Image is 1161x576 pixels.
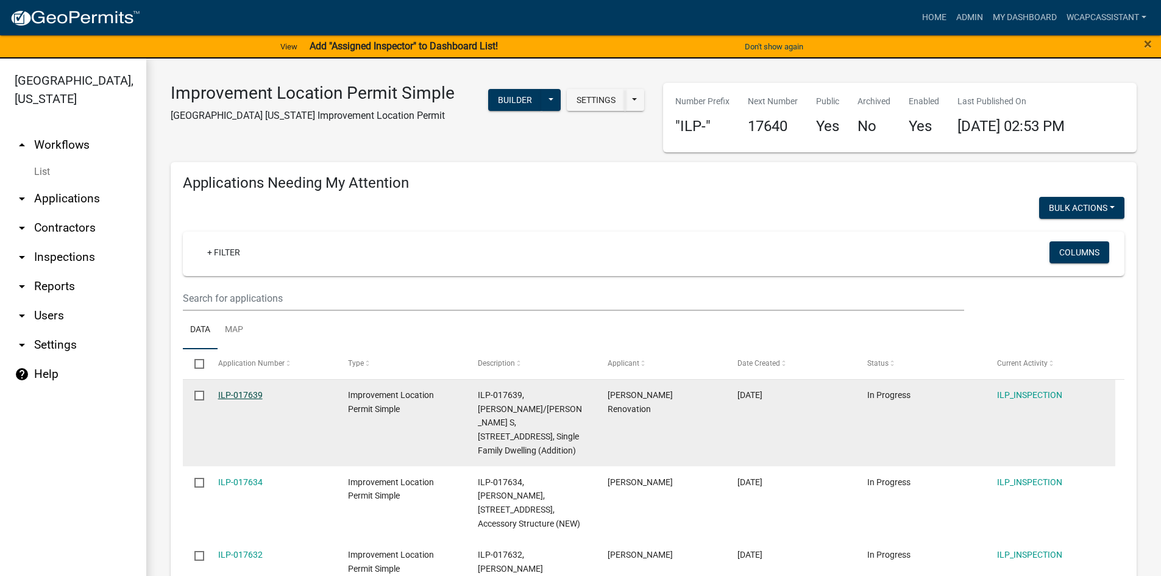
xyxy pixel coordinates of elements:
i: help [15,367,29,382]
span: Current Activity [997,359,1048,368]
datatable-header-cell: Applicant [596,349,726,379]
span: James Worth [608,477,673,487]
h4: 17640 [748,118,798,135]
i: arrow_drop_down [15,221,29,235]
a: ILP-017639 [218,390,263,400]
span: [DATE] 02:53 PM [957,118,1065,135]
button: Don't show again [740,37,808,57]
a: ILP_INSPECTION [997,390,1062,400]
p: Archived [857,95,890,108]
i: arrow_drop_down [15,338,29,352]
span: Improvement Location Permit Simple [348,550,434,574]
span: 08/12/2025 [737,477,762,487]
a: View [275,37,302,57]
h3: Improvement Location Permit Simple [171,83,455,104]
a: + Filter [197,241,250,263]
a: ILP-017634 [218,477,263,487]
h4: Yes [909,118,939,135]
p: Last Published On [957,95,1065,108]
h4: "ILP-" [675,118,730,135]
datatable-header-cell: Select [183,349,206,379]
button: Close [1144,37,1152,51]
i: arrow_drop_down [15,308,29,323]
a: ILP-017632 [218,550,263,560]
datatable-header-cell: Description [466,349,596,379]
a: Home [917,6,951,29]
button: Builder [488,89,542,111]
input: Search for applications [183,286,964,311]
datatable-header-cell: Date Created [726,349,856,379]
p: Number Prefix [675,95,730,108]
span: 08/12/2025 [737,550,762,560]
h4: Applications Needing My Attention [183,174,1124,192]
span: Applicant [608,359,639,368]
datatable-header-cell: Current Activity [985,349,1115,379]
p: Next Number [748,95,798,108]
a: ILP_INSPECTION [997,477,1062,487]
span: In Progress [867,390,911,400]
strong: Add "Assigned Inspector" to Dashboard List! [310,40,498,52]
datatable-header-cell: Status [856,349,985,379]
p: Public [816,95,839,108]
span: × [1144,35,1152,52]
i: arrow_drop_down [15,191,29,206]
span: ILP-017639, Symon, John E/Aguilera, Maritza S, 1120 Ridgewood Ln, Single Family Dwelling (Addition) [478,390,582,455]
span: ILP-017634, Worth, James, 253 N Oak Ext, Accessory Structure (NEW) [478,477,580,528]
datatable-header-cell: Application Number [206,349,336,379]
span: Status [867,359,889,368]
h4: Yes [816,118,839,135]
i: arrow_drop_up [15,138,29,152]
datatable-header-cell: Type [336,349,466,379]
span: In Progress [867,550,911,560]
p: [GEOGRAPHIC_DATA] [US_STATE] Improvement Location Permit [171,108,455,123]
i: arrow_drop_down [15,279,29,294]
button: Bulk Actions [1039,197,1124,219]
a: Admin [951,6,988,29]
button: Settings [567,89,625,111]
span: Date Created [737,359,780,368]
i: arrow_drop_down [15,250,29,265]
button: Columns [1049,241,1109,263]
a: wcapcassistant [1062,6,1151,29]
span: Description [478,359,515,368]
span: Ramiro Granados [608,550,673,560]
span: 08/14/2025 [737,390,762,400]
a: Data [183,311,218,350]
h4: No [857,118,890,135]
span: In Progress [867,477,911,487]
p: Enabled [909,95,939,108]
a: Map [218,311,250,350]
span: Type [348,359,364,368]
a: My Dashboard [988,6,1062,29]
span: Application Number [218,359,285,368]
span: Improvement Location Permit Simple [348,477,434,501]
span: Improvement Location Permit Simple [348,390,434,414]
span: Wickey Renovation [608,390,673,414]
a: ILP_INSPECTION [997,550,1062,560]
